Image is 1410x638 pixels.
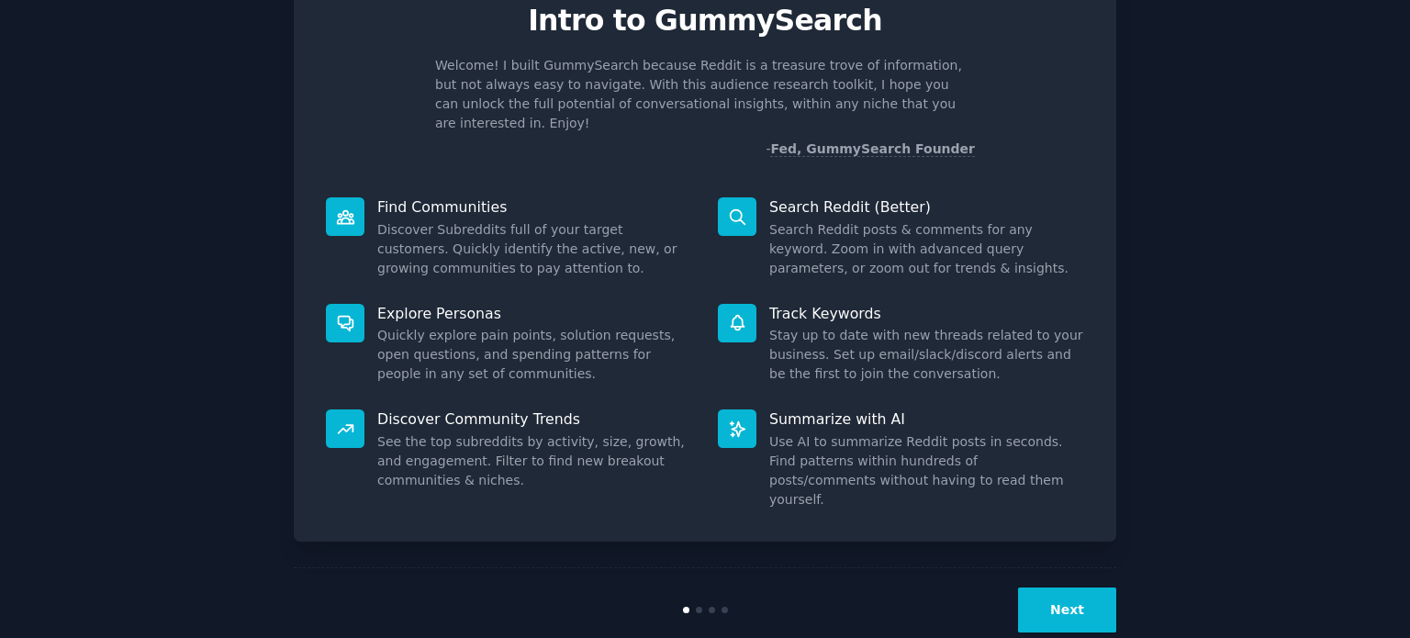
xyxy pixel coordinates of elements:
p: Track Keywords [769,304,1084,323]
dd: Stay up to date with new threads related to your business. Set up email/slack/discord alerts and ... [769,326,1084,384]
p: Welcome! I built GummySearch because Reddit is a treasure trove of information, but not always ea... [435,56,975,133]
p: Explore Personas [377,304,692,323]
p: Intro to GummySearch [313,5,1097,37]
a: Fed, GummySearch Founder [770,141,975,157]
dd: Discover Subreddits full of your target customers. Quickly identify the active, new, or growing c... [377,220,692,278]
p: Search Reddit (Better) [769,197,1084,217]
div: - [766,140,975,159]
p: Find Communities [377,197,692,217]
dd: Use AI to summarize Reddit posts in seconds. Find patterns within hundreds of posts/comments with... [769,432,1084,509]
dd: Search Reddit posts & comments for any keyword. Zoom in with advanced query parameters, or zoom o... [769,220,1084,278]
button: Next [1018,588,1116,632]
p: Discover Community Trends [377,409,692,429]
dd: See the top subreddits by activity, size, growth, and engagement. Filter to find new breakout com... [377,432,692,490]
p: Summarize with AI [769,409,1084,429]
dd: Quickly explore pain points, solution requests, open questions, and spending patterns for people ... [377,326,692,384]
